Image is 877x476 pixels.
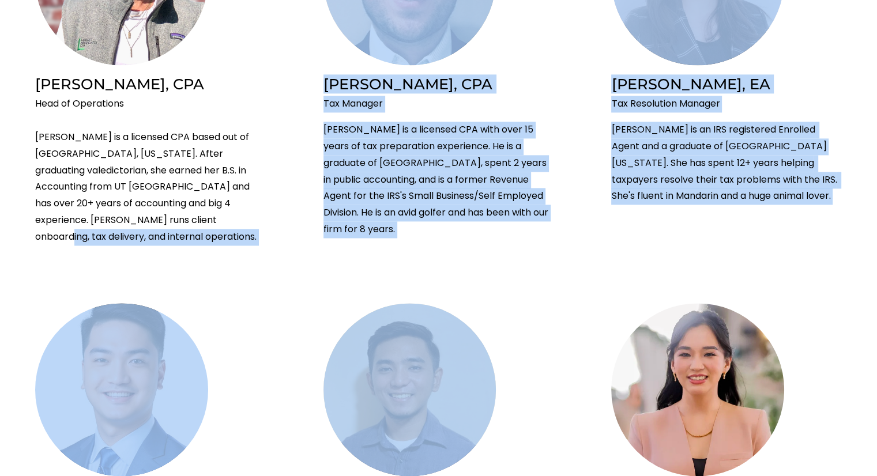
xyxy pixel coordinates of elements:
[611,96,842,112] p: Tax Resolution Manager
[323,96,554,112] p: Tax Manager
[35,96,266,245] p: Head of Operations [PERSON_NAME] is a licensed CPA based out of [GEOGRAPHIC_DATA], [US_STATE]. Af...
[323,74,554,93] h2: [PERSON_NAME], CPA
[611,74,842,93] h2: [PERSON_NAME], EA
[611,122,842,205] p: [PERSON_NAME] is an IRS registered Enrolled Agent and a graduate of [GEOGRAPHIC_DATA][US_STATE]. ...
[323,122,554,238] p: [PERSON_NAME] is a licensed CPA with over 15 years of tax preparation experience. He is a graduat...
[35,74,266,93] h2: [PERSON_NAME], CPA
